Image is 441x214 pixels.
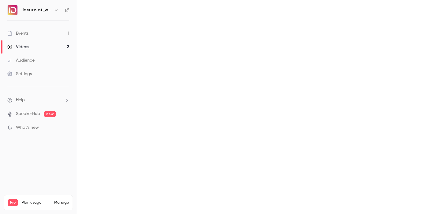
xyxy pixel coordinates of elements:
[44,111,56,117] span: new
[16,111,40,117] a: SpeakerHub
[7,44,29,50] div: Videos
[23,7,51,13] h6: Ideuzo at_work
[16,124,39,131] span: What's new
[8,5,17,15] img: Ideuzo at_work
[62,125,69,131] iframe: Noticeable Trigger
[7,97,69,103] li: help-dropdown-opener
[54,200,69,205] a: Manage
[7,30,28,36] div: Events
[22,200,51,205] span: Plan usage
[16,97,25,103] span: Help
[8,199,18,206] span: Pro
[7,71,32,77] div: Settings
[7,57,35,63] div: Audience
